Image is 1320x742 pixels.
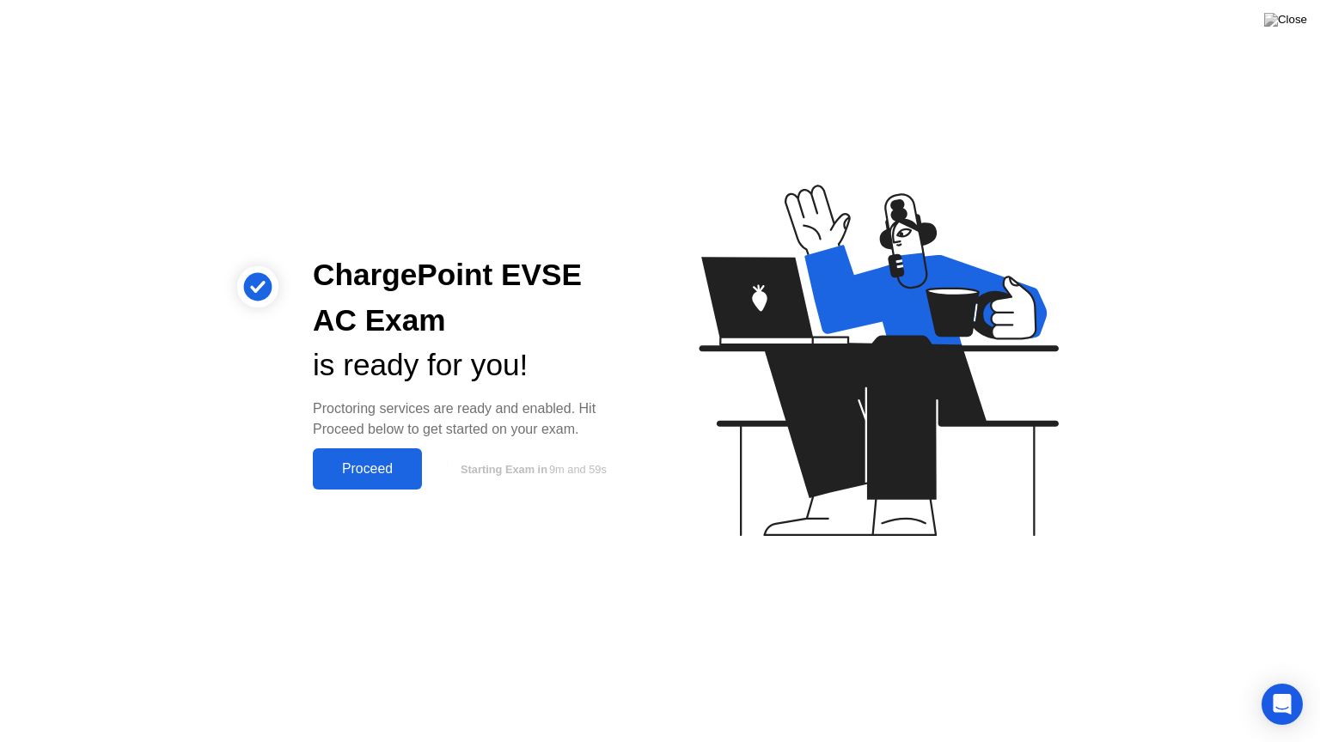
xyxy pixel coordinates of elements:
div: ChargePoint EVSE AC Exam [313,252,632,344]
div: Proctoring services are ready and enabled. Hit Proceed below to get started on your exam. [313,398,632,440]
button: Proceed [313,448,422,490]
button: Starting Exam in9m and 59s [431,453,632,485]
div: Open Intercom Messenger [1262,684,1303,725]
img: Close [1264,13,1307,27]
span: 9m and 59s [549,463,607,476]
div: Proceed [318,461,417,477]
div: is ready for you! [313,343,632,388]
